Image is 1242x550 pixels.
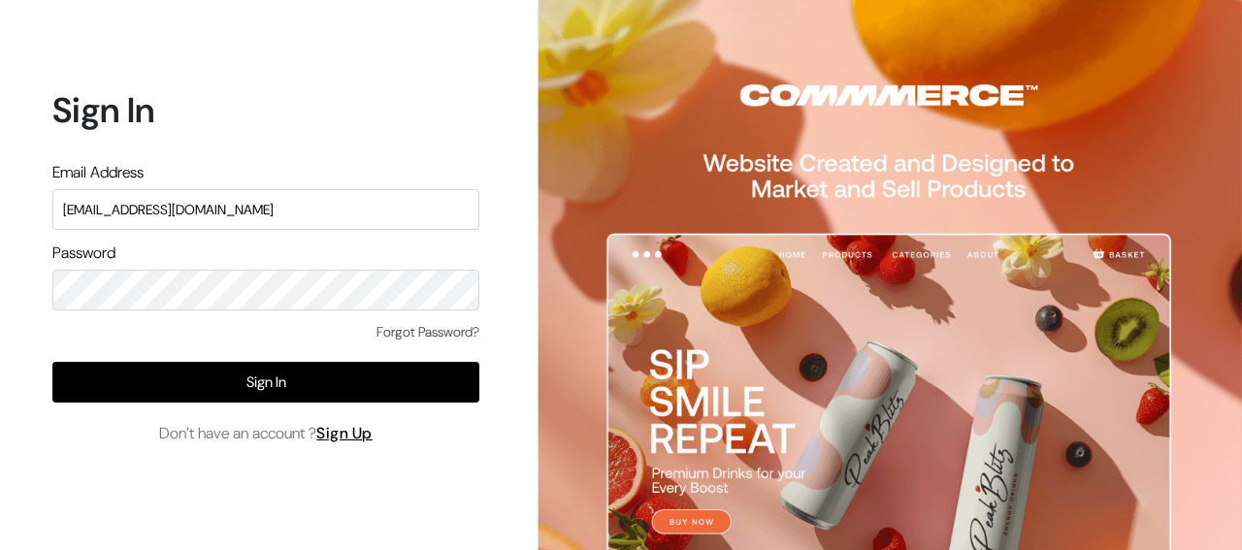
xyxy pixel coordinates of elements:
button: Sign In [52,362,479,403]
label: Email Address [52,161,144,184]
span: Don’t have an account ? [159,422,373,445]
label: Password [52,242,115,265]
a: Sign Up [316,423,373,443]
h1: Sign In [52,89,479,131]
a: Forgot Password? [376,322,479,342]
